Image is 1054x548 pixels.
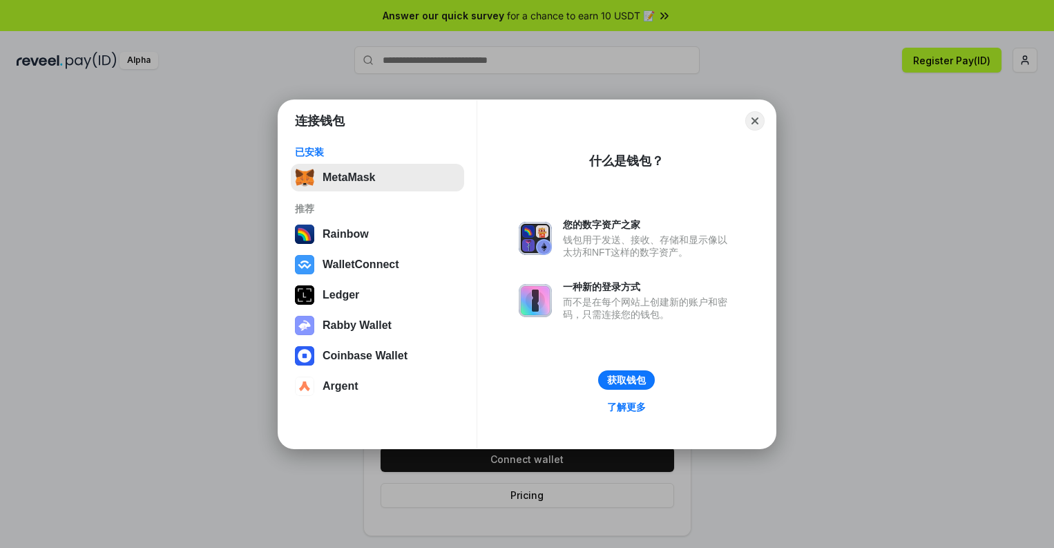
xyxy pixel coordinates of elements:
img: svg+xml,%3Csvg%20width%3D%22120%22%20height%3D%22120%22%20viewBox%3D%220%200%20120%20120%22%20fil... [295,225,314,244]
div: Argent [323,380,358,393]
button: WalletConnect [291,251,464,278]
button: Close [745,111,765,131]
div: 已安装 [295,146,460,158]
img: svg+xml,%3Csvg%20xmlns%3D%22http%3A%2F%2Fwww.w3.org%2F2000%2Fsvg%22%20fill%3D%22none%22%20viewBox... [519,222,552,255]
button: Rabby Wallet [291,312,464,339]
button: Coinbase Wallet [291,342,464,370]
div: Ledger [323,289,359,301]
div: Rabby Wallet [323,319,392,332]
img: svg+xml,%3Csvg%20xmlns%3D%22http%3A%2F%2Fwww.w3.org%2F2000%2Fsvg%22%20fill%3D%22none%22%20viewBox... [519,284,552,317]
div: MetaMask [323,171,375,184]
button: Ledger [291,281,464,309]
div: WalletConnect [323,258,399,271]
div: 您的数字资产之家 [563,218,734,231]
div: 推荐 [295,202,460,215]
div: 钱包用于发送、接收、存储和显示像以太坊和NFT这样的数字资产。 [563,234,734,258]
img: svg+xml,%3Csvg%20width%3D%2228%22%20height%3D%2228%22%20viewBox%3D%220%200%2028%2028%22%20fill%3D... [295,346,314,366]
div: 获取钱包 [607,374,646,386]
img: svg+xml,%3Csvg%20width%3D%2228%22%20height%3D%2228%22%20viewBox%3D%220%200%2028%2028%22%20fill%3D... [295,255,314,274]
div: Coinbase Wallet [323,350,408,362]
div: 什么是钱包？ [589,153,664,169]
img: svg+xml,%3Csvg%20width%3D%2228%22%20height%3D%2228%22%20viewBox%3D%220%200%2028%2028%22%20fill%3D... [295,377,314,396]
div: 一种新的登录方式 [563,281,734,293]
button: MetaMask [291,164,464,191]
h1: 连接钱包 [295,113,345,129]
button: Argent [291,372,464,400]
img: svg+xml,%3Csvg%20fill%3D%22none%22%20height%3D%2233%22%20viewBox%3D%220%200%2035%2033%22%20width%... [295,168,314,187]
div: 而不是在每个网站上创建新的账户和密码，只需连接您的钱包。 [563,296,734,321]
button: Rainbow [291,220,464,248]
div: Rainbow [323,228,369,240]
button: 获取钱包 [598,370,655,390]
img: svg+xml,%3Csvg%20xmlns%3D%22http%3A%2F%2Fwww.w3.org%2F2000%2Fsvg%22%20fill%3D%22none%22%20viewBox... [295,316,314,335]
div: 了解更多 [607,401,646,413]
img: svg+xml,%3Csvg%20xmlns%3D%22http%3A%2F%2Fwww.w3.org%2F2000%2Fsvg%22%20width%3D%2228%22%20height%3... [295,285,314,305]
a: 了解更多 [599,398,654,416]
